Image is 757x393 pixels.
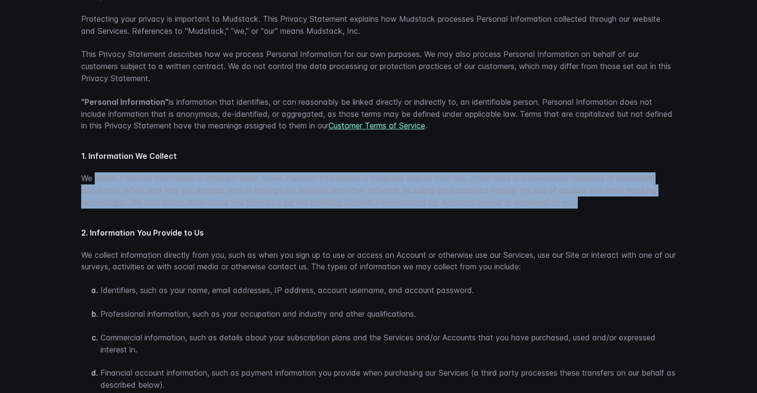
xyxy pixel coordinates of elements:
[81,228,676,238] h4: 2. Information You Provide to Us
[81,96,676,132] p: is information that identifies, or can reasonably be linked directly or indirectly to, an identif...
[100,332,676,356] p: Commercial information, such as details about your subscription plans and the Services and/or Acc...
[81,48,676,84] p: This Privacy Statement describes how we process Personal Information for our own purposes. We may...
[100,367,676,391] p: Financial account information, such as payment information you provide when purchasing our Servic...
[81,172,676,208] p: We obtain Personal Information in different ways. Some Personal Information is collected directly...
[100,284,676,296] p: Identifiers, such as your name, email addresses, IP address, account username, and account password.
[81,13,676,37] p: Protecting your privacy is important to Mudstack. This Privacy Statement explains how Mudstack pr...
[329,121,425,130] a: Customer Terms of Service
[81,249,676,273] p: We collect information directly from you, such as when you sign up to use or access an Account or...
[81,97,169,107] strong: "Personal Information"
[81,151,676,161] h4: 1. Information We Collect
[100,308,676,320] p: Professional information, such as your occupation and industry and other qualifications.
